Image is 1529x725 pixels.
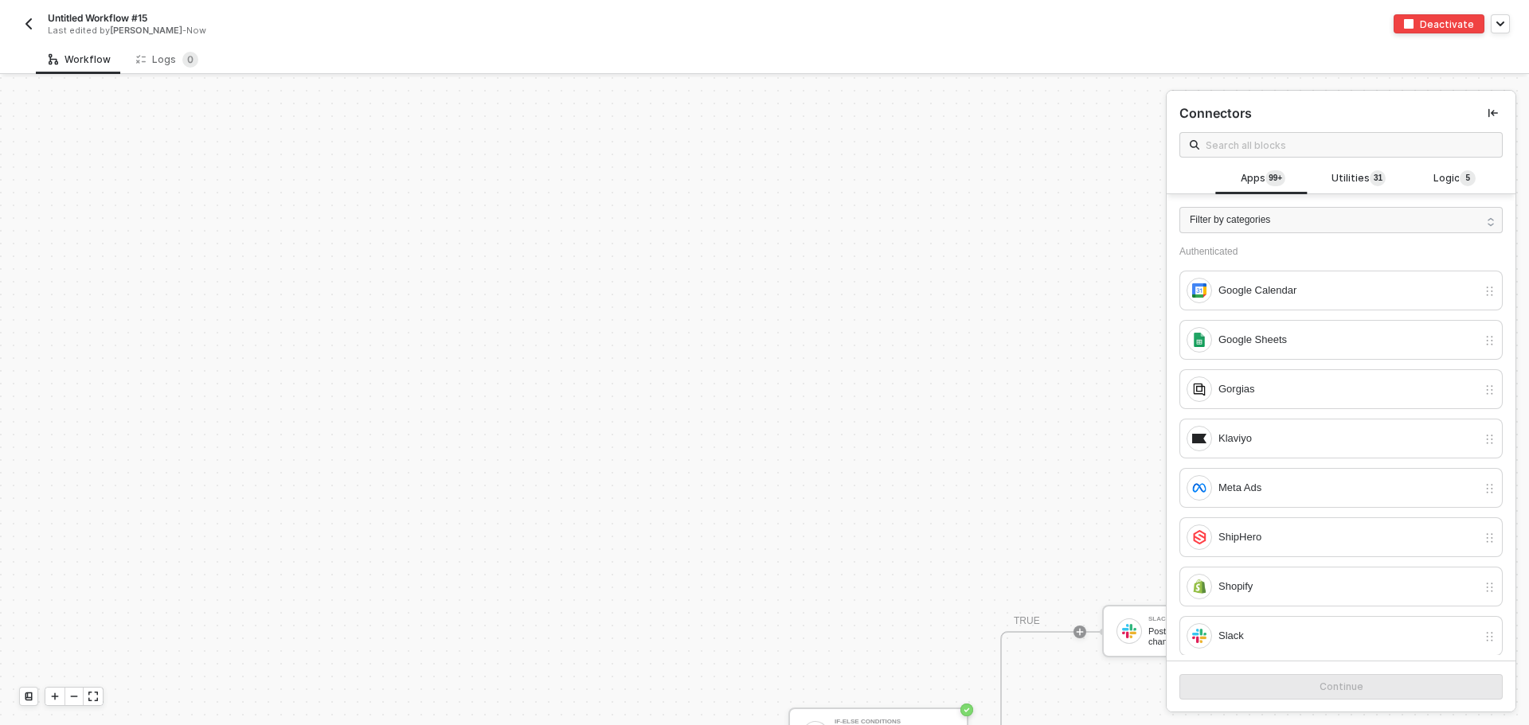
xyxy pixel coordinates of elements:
[1192,481,1206,495] img: integration-icon
[1218,282,1477,299] div: Google Calendar
[1148,616,1268,622] div: Slack
[1190,140,1199,150] img: search
[1148,626,1268,646] div: Post a message into a channel
[1460,170,1476,186] sup: 5
[1484,384,1496,396] img: drag
[1484,630,1496,643] img: drag
[1466,172,1471,185] span: 5
[1014,614,1040,629] div: TRUE
[1488,108,1498,118] span: icon-collapse-left
[1484,482,1496,495] img: drag
[1075,627,1085,637] span: icon-play
[136,52,198,68] div: Logs
[1192,283,1206,298] img: integration-icon
[1192,333,1206,347] img: integration-icon
[1378,172,1382,185] span: 1
[1484,532,1496,544] img: drag
[1218,380,1477,398] div: Gorgias
[1192,629,1206,643] img: integration-icon
[960,704,973,716] span: icon-success-page
[1218,627,1477,645] div: Slack
[1122,624,1136,638] img: icon
[48,25,728,37] div: Last edited by - Now
[1420,18,1474,31] div: Deactivate
[182,52,198,68] sup: 0
[1218,430,1477,447] div: Klaviyo
[1484,334,1496,347] img: drag
[1192,431,1206,446] img: integration-icon
[1241,170,1285,188] span: Apps
[1433,170,1476,188] span: Logic
[1370,170,1386,186] sup: 31
[50,692,60,701] span: icon-play
[1218,578,1477,595] div: Shopify
[22,18,35,30] img: back
[835,719,954,725] div: If-Else Conditions
[1190,212,1270,228] span: Filter by categories
[1265,170,1285,186] sup: 177
[1192,382,1206,396] img: integration-icon
[19,14,38,33] button: back
[49,53,111,66] div: Workflow
[1394,14,1484,33] button: deactivateDeactivate
[1332,170,1386,188] span: Utilities
[1218,331,1477,349] div: Google Sheets
[1484,285,1496,298] img: drag
[88,692,98,701] span: icon-expand
[1179,246,1503,258] div: Authenticated
[1179,105,1252,122] div: Connectors
[48,11,147,25] span: Untitled Workflow #15
[1484,581,1496,594] img: drag
[1374,172,1378,185] span: 3
[110,25,182,36] span: [PERSON_NAME]
[1192,579,1206,594] img: integration-icon
[1218,528,1477,546] div: ShipHero
[1206,136,1492,154] input: Search all blocks
[1484,433,1496,446] img: drag
[1218,479,1477,497] div: Meta Ads
[1192,530,1206,544] img: integration-icon
[1179,674,1503,700] button: Continue
[69,692,79,701] span: icon-minus
[1404,19,1414,29] img: deactivate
